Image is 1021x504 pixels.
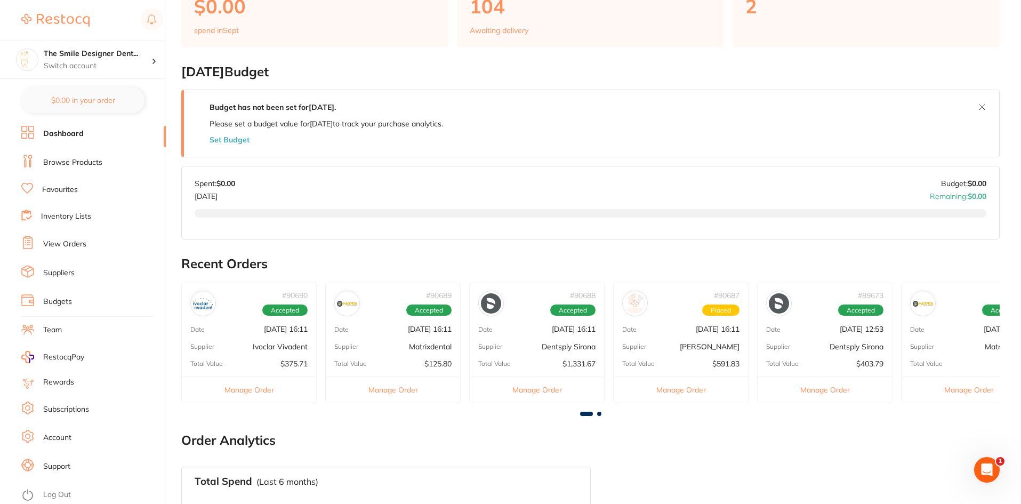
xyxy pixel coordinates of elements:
img: RestocqPay [21,351,34,363]
p: $375.71 [280,359,308,368]
strong: $0.00 [968,191,986,201]
p: # 90687 [714,291,739,300]
a: RestocqPay [21,351,84,363]
p: spend in Sept [194,26,239,35]
a: Inventory Lists [41,211,91,222]
p: Switch account [44,61,151,71]
button: Log Out [21,487,163,504]
a: Support [43,461,70,472]
h4: The Smile Designer Dental Studio [44,49,151,59]
h2: [DATE] Budget [181,65,1000,79]
p: # 90689 [426,291,452,300]
span: RestocqPay [43,352,84,363]
p: [DATE] 16:11 [408,325,452,333]
a: View Orders [43,239,86,250]
span: Placed [702,305,739,316]
button: Manage Order [470,377,604,403]
h2: Recent Orders [181,257,1000,271]
p: Budget: [941,179,986,188]
p: # 90688 [570,291,596,300]
p: Date [766,326,781,333]
span: 1 [996,457,1004,466]
p: $1,331.67 [562,359,596,368]
p: Remaining: [930,188,986,201]
p: Supplier [478,343,502,350]
p: # 90690 [282,291,308,300]
p: Dentsply Sirona [830,342,883,351]
span: Accepted [406,305,452,316]
button: Manage Order [182,377,316,403]
p: $403.79 [856,359,883,368]
p: Supplier [622,343,646,350]
img: Ivoclar Vivadent [193,293,213,314]
p: Date [910,326,924,333]
img: Restocq Logo [21,14,90,27]
img: The Smile Designer Dental Studio [17,49,38,70]
img: Dentsply Sirona [769,293,789,314]
a: Favourites [42,185,78,195]
p: Date [478,326,493,333]
p: Spent: [195,179,235,188]
p: Please set a budget value for [DATE] to track your purchase analytics. [210,119,443,128]
a: Dashboard [43,129,84,139]
p: $591.83 [712,359,739,368]
p: Date [622,326,637,333]
p: $125.80 [424,359,452,368]
img: Matrixdental [913,293,933,314]
p: Awaiting delivery [470,26,528,35]
p: Supplier [334,343,358,350]
p: (Last 6 months) [256,477,318,486]
img: Matrixdental [337,293,357,314]
a: Restocq Logo [21,8,90,33]
a: Team [43,325,62,335]
p: Date [190,326,205,333]
strong: Budget has not been set for [DATE] . [210,102,336,112]
button: Manage Order [614,377,748,403]
p: Total Value [334,360,367,367]
a: Suppliers [43,268,75,278]
h3: Total Spend [195,476,252,487]
span: Accepted [262,305,308,316]
strong: $0.00 [216,179,235,188]
p: [DATE] 16:11 [552,325,596,333]
p: Total Value [622,360,655,367]
span: Accepted [838,305,883,316]
button: $0.00 in your order [21,87,144,113]
img: Adam Dental [625,293,645,314]
p: Total Value [766,360,799,367]
p: Total Value [190,360,223,367]
a: Browse Products [43,157,102,168]
button: Set Budget [210,135,250,144]
p: Supplier [910,343,934,350]
p: [DATE] 16:11 [264,325,308,333]
a: Subscriptions [43,404,89,415]
p: Supplier [190,343,214,350]
p: Date [334,326,349,333]
span: Accepted [550,305,596,316]
button: Manage Order [326,377,460,403]
iframe: Intercom live chat [974,457,1000,483]
p: Supplier [766,343,790,350]
button: Manage Order [758,377,892,403]
a: Rewards [43,377,74,388]
p: [DATE] [195,188,235,201]
a: Log Out [43,490,71,500]
a: Budgets [43,297,72,307]
p: [PERSON_NAME] [680,342,739,351]
strong: $0.00 [968,179,986,188]
p: Ivoclar Vivadent [253,342,308,351]
p: [DATE] 16:11 [696,325,739,333]
a: Account [43,433,71,443]
p: Total Value [478,360,511,367]
p: [DATE] 12:53 [840,325,883,333]
p: Total Value [910,360,943,367]
p: Dentsply Sirona [542,342,596,351]
img: Dentsply Sirona [481,293,501,314]
h2: Order Analytics [181,433,1000,448]
p: Matrixdental [409,342,452,351]
p: # 89673 [858,291,883,300]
